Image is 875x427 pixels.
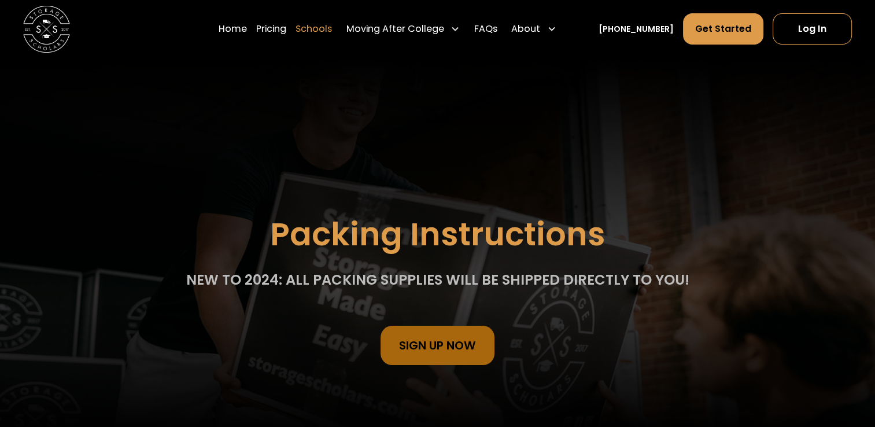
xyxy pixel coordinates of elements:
a: Get Started [683,13,763,45]
a: Home [219,13,247,45]
div: About [511,22,540,36]
a: Log In [773,13,852,45]
a: Pricing [256,13,286,45]
a: [PHONE_NUMBER] [598,23,673,35]
div: About [507,13,561,45]
a: sign Up Now [381,326,494,365]
div: NEW TO 2024: All packing supplies will be shipped directly to you! [186,270,689,289]
h1: Packing Instructions [270,217,606,252]
div: Moving After College [341,13,464,45]
a: FAQs [474,13,497,45]
div: Moving After College [346,22,444,36]
div: sign Up Now [399,340,476,351]
img: Storage Scholars main logo [23,6,70,53]
a: Schools [296,13,332,45]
